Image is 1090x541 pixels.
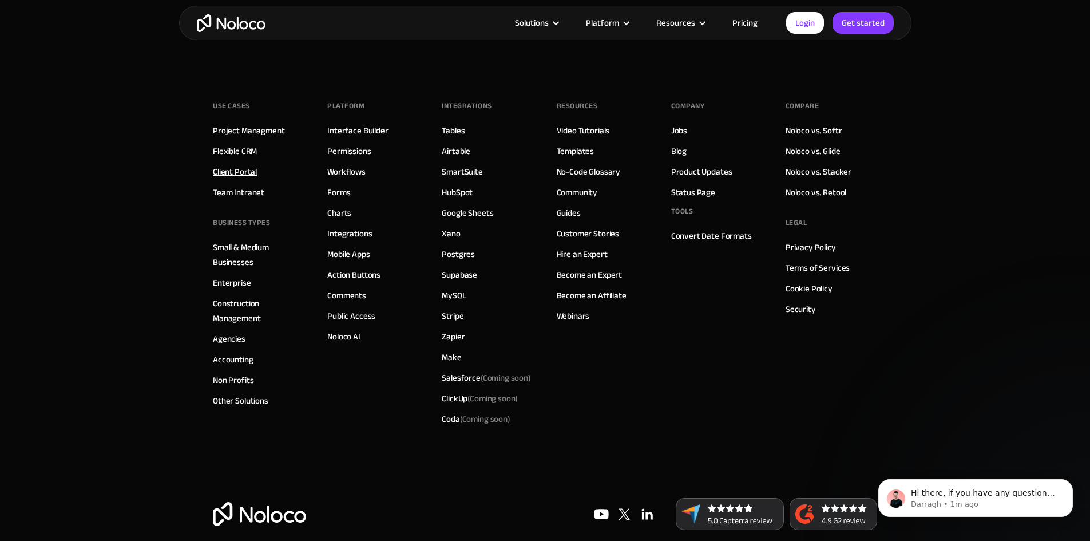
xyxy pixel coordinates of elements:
div: Platform [327,97,364,114]
a: Xano [442,226,460,241]
a: Postgres [442,247,475,262]
div: Coda [442,412,510,427]
a: Noloco vs. Retool [786,185,846,200]
div: Salesforce [442,370,531,385]
a: Construction Management [213,296,304,326]
a: Get started [833,12,894,34]
a: Noloco vs. Glide [786,144,841,159]
a: Team Intranet [213,185,264,200]
a: Become an Affiliate [557,288,627,303]
iframe: Intercom notifications message [861,455,1090,535]
a: Project Managment [213,123,284,138]
div: Solutions [515,15,549,30]
a: Webinars [557,309,590,323]
div: Resources [557,97,598,114]
a: Action Buttons [327,267,380,282]
a: Make [442,350,461,365]
a: Supabase [442,267,477,282]
div: Tools [671,203,693,220]
a: Enterprise [213,275,251,290]
a: HubSpot [442,185,473,200]
div: Resources [656,15,695,30]
a: Non Profits [213,373,253,388]
a: Noloco vs. Stacker [786,164,851,179]
a: Pricing [718,15,772,30]
a: No-Code Glossary [557,164,621,179]
a: Tables [442,123,465,138]
div: Use Cases [213,97,250,114]
div: BUSINESS TYPES [213,214,270,231]
a: Client Portal [213,164,257,179]
a: SmartSuite [442,164,483,179]
a: Login [786,12,824,34]
a: Google Sheets [442,206,493,220]
a: Become an Expert [557,267,623,282]
div: Platform [586,15,619,30]
a: Noloco AI [327,329,360,344]
a: Stripe [442,309,463,323]
a: Convert Date Formats [671,228,752,243]
a: Interface Builder [327,123,388,138]
a: Product Updates [671,164,732,179]
a: Blog [671,144,687,159]
a: Mobile Apps [327,247,370,262]
a: Zapier [442,329,465,344]
a: Small & Medium Businesses [213,240,304,270]
span: (Coming soon) [481,370,531,386]
a: Forms [327,185,350,200]
a: Accounting [213,352,253,367]
div: Legal [786,214,807,231]
a: Customer Stories [557,226,620,241]
a: Airtable [442,144,470,159]
a: Community [557,185,598,200]
a: Video Tutorials [557,123,610,138]
a: Guides [557,206,581,220]
a: Terms of Services [786,260,850,275]
div: INTEGRATIONS [442,97,492,114]
a: Comments [327,288,366,303]
a: Status Page [671,185,715,200]
a: Security [786,302,816,317]
a: Jobs [671,123,687,138]
a: Charts [327,206,351,220]
div: Resources [642,15,718,30]
div: Solutions [501,15,572,30]
a: Agencies [213,331,245,346]
a: Other Solutions [213,393,268,408]
div: Platform [572,15,642,30]
a: Cookie Policy [786,281,833,296]
a: Permissions [327,144,371,159]
a: Templates [557,144,594,159]
span: (Coming soon) [460,411,510,427]
span: (Coming soon) [467,390,518,406]
a: Hire an Expert [557,247,608,262]
a: Workflows [327,164,366,179]
a: Integrations [327,226,372,241]
a: Noloco vs. Softr [786,123,842,138]
a: home [197,14,265,32]
a: MySQL [442,288,466,303]
div: Compare [786,97,819,114]
div: ClickUp [442,391,518,406]
div: Company [671,97,705,114]
a: Flexible CRM [213,144,257,159]
a: Privacy Policy [786,240,836,255]
a: Public Access [327,309,375,323]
